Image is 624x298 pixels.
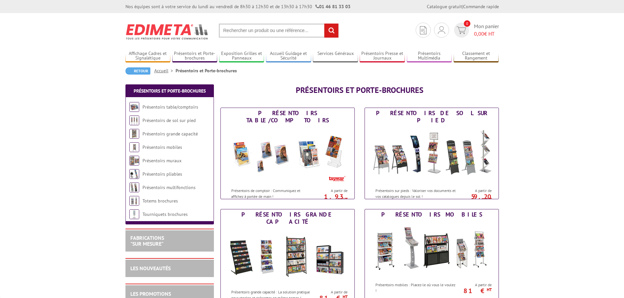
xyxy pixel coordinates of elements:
[420,26,426,34] img: devis rapide
[222,211,353,225] div: Présentoirs grande capacité
[129,115,139,125] img: Présentoirs de sol sur pied
[266,51,311,61] a: Accueil Guidage et Sécurité
[129,169,139,179] img: Présentoirs pliables
[463,4,499,9] a: Commande rapide
[129,156,139,166] img: Présentoirs muraux
[129,102,139,112] img: Présentoirs table/comptoirs
[134,88,206,94] a: Présentoirs et Porte-brochures
[219,24,339,38] input: Rechercher un produit ou une référence...
[142,211,188,217] a: Tourniquets brochures
[367,110,497,124] div: Présentoirs de sol sur pied
[365,108,499,199] a: Présentoirs de sol sur pied Présentoirs de sol sur pied Présentoirs sur pieds : Valoriser vos doc...
[454,51,499,61] a: Classement et Rangement
[313,51,358,61] a: Services Généraux
[457,26,466,34] img: devis rapide
[455,289,492,293] p: 81 €
[314,188,348,193] span: A partir de
[427,3,499,10] div: |
[464,20,470,27] span: 0
[427,4,462,9] a: Catalogue gratuit
[231,188,312,199] p: Présentoirs de comptoir : Communiquez et affichez à portée de main !
[129,196,139,206] img: Totems brochures
[458,188,492,193] span: A partir de
[227,126,348,184] img: Présentoirs table/comptoirs
[360,51,405,61] a: Présentoirs Presse et Journaux
[142,131,198,137] a: Présentoirs grande capacité
[474,30,484,37] span: 0,00
[130,235,164,247] a: FABRICATIONS"Sur Mesure"
[455,195,492,202] p: 59.20 €
[314,289,348,295] span: A partir de
[375,188,457,199] p: Présentoirs sur pieds : Valoriser vos documents et vos catalogues depuis le sol !
[343,197,348,202] sup: HT
[176,67,237,74] li: Présentoirs et Porte-brochures
[125,67,150,75] a: Retour
[125,20,209,44] img: Edimeta
[172,51,217,61] a: Présentoirs et Porte-brochures
[125,3,350,10] div: Nos équipes sont à votre service du lundi au vendredi de 8h30 à 12h30 et de 13h30 à 17h30
[142,158,181,164] a: Présentoirs muraux
[227,227,348,286] img: Présentoirs grande capacité
[125,51,171,61] a: Affichage Cadres et Signalétique
[222,110,353,124] div: Présentoirs table/comptoirs
[219,51,264,61] a: Exposition Grilles et Panneaux
[367,211,497,218] div: Présentoirs mobiles
[371,126,492,184] img: Présentoirs de sol sur pied
[474,23,499,38] span: Mon panier
[130,265,171,272] a: LES NOUVEAUTÉS
[142,144,182,150] a: Présentoirs mobiles
[371,220,492,279] img: Présentoirs mobiles
[452,23,499,38] a: devis rapide 0 Mon panier 0,00€ HT
[220,86,499,95] h1: Présentoirs et Porte-brochures
[474,30,499,38] span: € HT
[311,195,348,202] p: 1.93 €
[142,198,178,204] a: Totems brochures
[130,290,171,297] a: LES PROMOTIONS
[129,183,139,192] img: Présentoirs multifonctions
[375,282,457,293] p: Présentoirs mobiles : Placez-le où vous le voulez !
[154,68,176,74] a: Accueil
[315,4,350,9] strong: 01 46 81 33 03
[142,117,196,123] a: Présentoirs de sol sur pied
[129,209,139,219] img: Tourniquets brochures
[142,184,196,190] a: Présentoirs multifonctions
[458,282,492,288] span: A partir de
[142,171,182,177] a: Présentoirs pliables
[220,108,355,199] a: Présentoirs table/comptoirs Présentoirs table/comptoirs Présentoirs de comptoir : Communiquez et ...
[129,129,139,139] img: Présentoirs grande capacité
[129,142,139,152] img: Présentoirs mobiles
[142,104,198,110] a: Présentoirs table/comptoirs
[487,197,492,202] sup: HT
[438,26,445,34] img: devis rapide
[324,24,338,38] input: rechercher
[487,287,492,292] sup: HT
[407,51,452,61] a: Présentoirs Multimédia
